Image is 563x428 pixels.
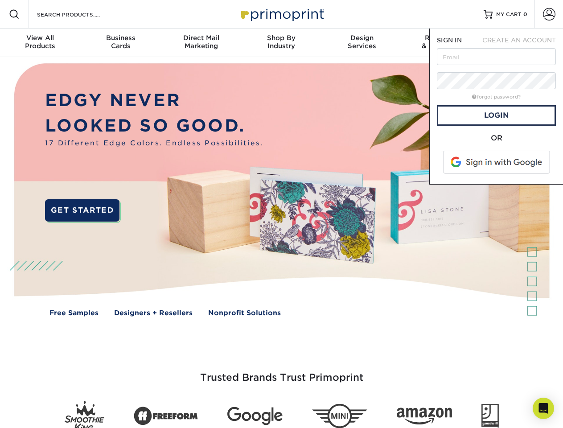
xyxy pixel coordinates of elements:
p: EDGY NEVER [45,88,263,113]
a: BusinessCards [80,29,160,57]
a: Free Samples [49,308,99,318]
span: 17 Different Edge Colors. Endless Possibilities. [45,138,263,148]
div: Services [322,34,402,50]
a: Nonprofit Solutions [208,308,281,318]
span: Design [322,34,402,42]
a: DesignServices [322,29,402,57]
a: Direct MailMarketing [161,29,241,57]
a: GET STARTED [45,199,119,222]
span: Shop By [241,34,321,42]
div: & Templates [402,34,482,50]
div: Marketing [161,34,241,50]
img: Goodwill [481,404,499,428]
img: Amazon [397,408,452,425]
a: Designers + Resellers [114,308,193,318]
div: OR [437,133,556,144]
span: Direct Mail [161,34,241,42]
div: Industry [241,34,321,50]
a: forgot password? [472,94,521,100]
div: Cards [80,34,160,50]
a: Login [437,105,556,126]
span: 0 [523,11,527,17]
p: LOOKED SO GOOD. [45,113,263,139]
img: Primoprint [237,4,326,24]
span: SIGN IN [437,37,462,44]
img: Google [227,407,283,425]
a: Shop ByIndustry [241,29,321,57]
span: Resources [402,34,482,42]
span: CREATE AN ACCOUNT [482,37,556,44]
span: MY CART [496,11,522,18]
input: Email [437,48,556,65]
span: Business [80,34,160,42]
h3: Trusted Brands Trust Primoprint [21,350,542,394]
iframe: Google Customer Reviews [2,401,76,425]
a: Resources& Templates [402,29,482,57]
input: SEARCH PRODUCTS..... [36,9,123,20]
div: Open Intercom Messenger [533,398,554,419]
